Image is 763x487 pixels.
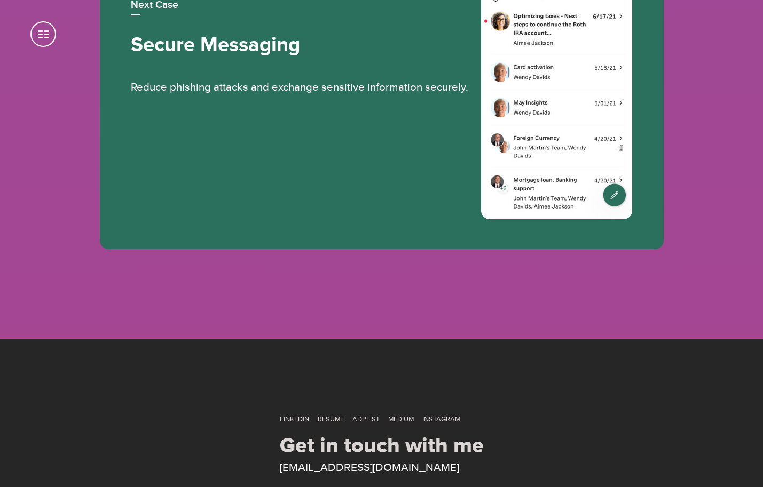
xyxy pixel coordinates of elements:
[280,415,309,424] a: LinkedIn
[280,436,484,457] h2: Get in touch with me
[318,415,344,424] a: Resume
[280,461,459,474] a: [EMAIL_ADDRESS][DOMAIN_NAME]
[388,415,414,424] a: Medium
[422,415,460,424] a: Instagram
[352,415,380,424] a: Adplist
